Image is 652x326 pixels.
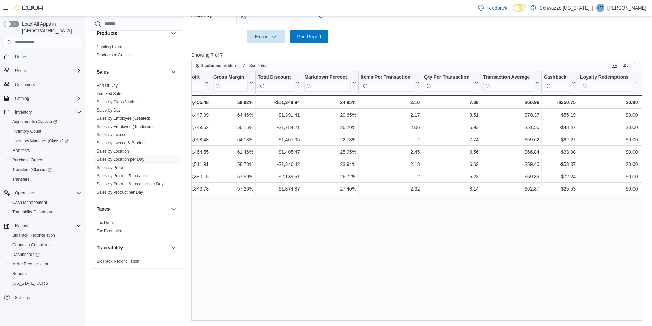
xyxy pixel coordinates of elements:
button: Metrc Reconciliation [7,259,84,269]
button: Reports [12,222,32,230]
nav: Complex example [4,49,81,320]
div: 2.17 [361,111,420,119]
div: $59.62 [483,135,539,144]
span: Inventory [15,109,32,115]
div: 5.93 [424,123,478,131]
a: Sales by Product & Location [97,173,148,178]
input: Dark Mode [513,4,527,12]
a: Purchase Orders [10,156,46,164]
span: Itemized Sales [97,91,124,96]
span: Metrc Reconciliation [12,261,49,267]
button: Home [1,52,84,62]
span: Inventory [12,108,81,116]
button: Markdown Percent [304,74,356,91]
h3: Traceability [97,244,123,251]
button: Items Per Transaction [361,74,420,91]
button: Operations [1,188,84,198]
div: Loyalty Redemptions [580,74,632,91]
div: Markdown Percent [304,74,350,80]
span: Manifests [10,146,81,155]
a: Inventory Count [10,127,44,135]
a: End Of Day [97,83,118,88]
span: Tax Details [97,220,117,225]
div: 24.95% [304,98,356,106]
span: Sales by Invoice & Product [97,140,145,146]
button: Display options [622,62,630,70]
span: Home [12,53,81,61]
div: $2,464.55 [172,148,209,156]
div: -$11,348.94 [258,98,300,106]
div: 59.92% [213,98,253,106]
a: Itemized Sales [97,91,124,96]
div: $0.00 [580,135,638,144]
a: BioTrack Reconciliation [10,231,58,239]
div: -$1,405.47 [258,148,300,156]
div: $0.00 [580,185,638,193]
div: -$72.24 [544,172,576,181]
a: Customers [12,81,38,89]
a: Sales by Product [97,165,128,170]
div: Gross Profit [172,74,203,80]
span: Canadian Compliance [10,241,81,249]
div: 57.26% [213,185,253,193]
div: 27.40% [304,185,356,193]
button: Settings [1,292,84,302]
div: -$1,407.05 [258,135,300,144]
div: Cashback [544,74,570,91]
button: Manifests [7,146,84,155]
a: Adjustments (Classic) [10,118,60,126]
div: -$33.98 [544,148,576,156]
a: Dashboards [10,250,42,259]
div: $3,380.15 [172,172,209,181]
div: 7.38 [424,98,478,106]
div: -$1,874.87 [258,185,300,193]
button: Sales [97,68,168,75]
div: Transaction Average [483,74,534,80]
button: Sort fields [240,62,270,70]
span: Canadian Compliance [12,242,53,248]
div: 25.95% [304,148,356,156]
button: Traceability [97,244,168,251]
a: Catalog Export [97,44,124,49]
span: BioTrack Reconciliation [97,259,139,264]
div: 61.46% [213,148,253,156]
div: 2.06 [361,123,420,131]
span: Sales by Day [97,107,121,113]
span: Dashboards [10,250,81,259]
a: Sales by Location per Day [97,157,144,162]
div: 2 [361,172,420,181]
h3: Products [97,30,117,37]
div: -$53.07 [544,160,576,168]
div: 7.74 [424,135,478,144]
div: 56.15% [213,123,253,131]
a: Feedback [475,1,510,15]
span: Inventory Count [10,127,81,135]
div: 2.16 [361,98,420,106]
button: Users [12,67,28,75]
div: $0.00 [580,98,638,106]
span: Operations [12,189,81,197]
a: Transfers (Classic) [7,165,84,174]
div: $62.87 [483,185,539,193]
div: $59.89 [483,172,539,181]
a: Sales by Product per Day [97,190,143,195]
button: Enter fullscreen [632,62,641,70]
div: 64.46% [213,111,253,119]
a: Products to Archive [97,53,132,57]
a: Sales by Product & Location per Day [97,182,164,186]
span: Run Report [297,33,321,40]
button: Canadian Compliance [7,240,84,250]
div: 2.32 [361,185,420,193]
a: Sales by Day [97,108,121,113]
button: All [236,11,328,24]
button: Products [169,29,178,37]
span: Adjustments (Classic) [12,119,57,125]
div: 2 [361,135,420,144]
a: Tax Exemptions [97,229,126,233]
button: Reports [1,221,84,231]
span: Dashboards [12,252,40,257]
button: Users [1,66,84,76]
h3: Taxes [97,206,110,212]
